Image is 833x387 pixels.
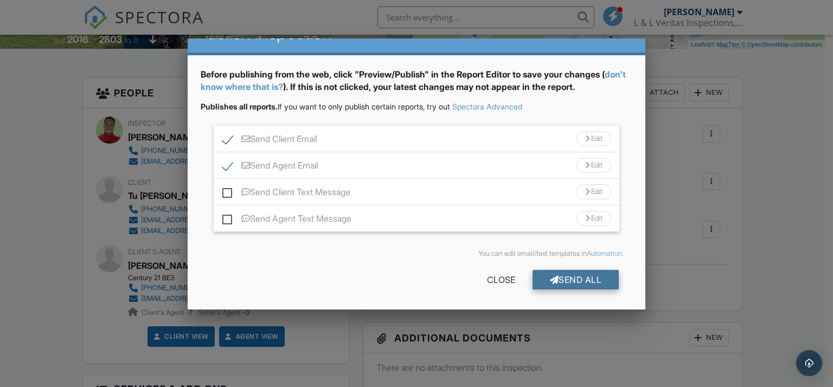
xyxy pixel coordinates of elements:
[222,160,318,174] label: Send Agent Email
[222,134,317,147] label: Send Client Email
[452,102,522,111] a: Spectora Advanced
[209,249,624,258] div: You can edit email/text templates in .
[533,270,619,289] div: Send All
[576,131,611,146] div: Edit
[201,102,278,111] strong: Publishes all reports.
[796,350,822,376] div: Open Intercom Messenger
[576,158,611,173] div: Edit
[587,249,622,257] a: Automation
[222,187,350,201] label: Send Client Text Message
[201,69,626,92] a: don't know where that is?
[470,270,533,289] div: Close
[201,102,450,111] span: If you want to only publish certain reports, try out
[576,211,611,226] div: Edit
[201,68,633,101] div: Before publishing from the web, click "Preview/Publish" in the Report Editor to save your changes...
[576,184,611,199] div: Edit
[222,214,351,227] label: Send Agent Text Message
